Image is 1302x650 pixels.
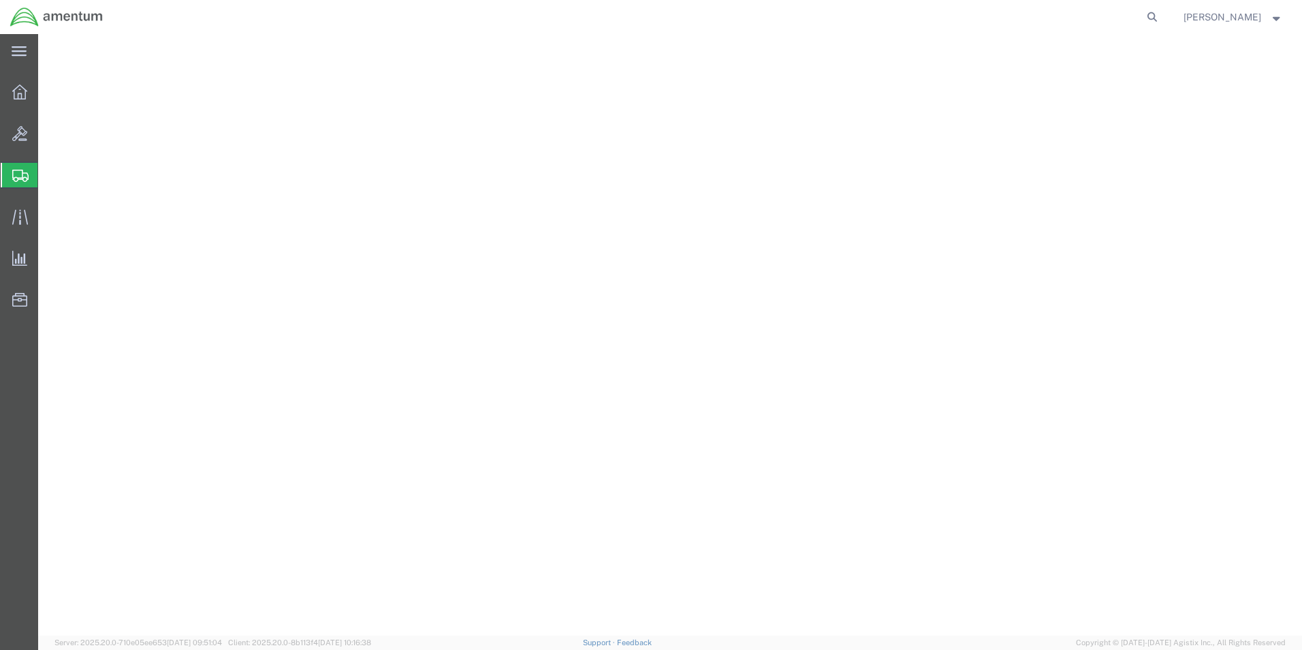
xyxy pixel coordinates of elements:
[228,638,371,647] span: Client: 2025.20.0-8b113f4
[583,638,617,647] a: Support
[1184,10,1261,25] span: Marcus McGuire
[318,638,371,647] span: [DATE] 10:16:38
[617,638,652,647] a: Feedback
[167,638,222,647] span: [DATE] 09:51:04
[54,638,222,647] span: Server: 2025.20.0-710e05ee653
[38,34,1302,636] iframe: FS Legacy Container
[1076,637,1286,649] span: Copyright © [DATE]-[DATE] Agistix Inc., All Rights Reserved
[1183,9,1284,25] button: [PERSON_NAME]
[10,7,104,27] img: logo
